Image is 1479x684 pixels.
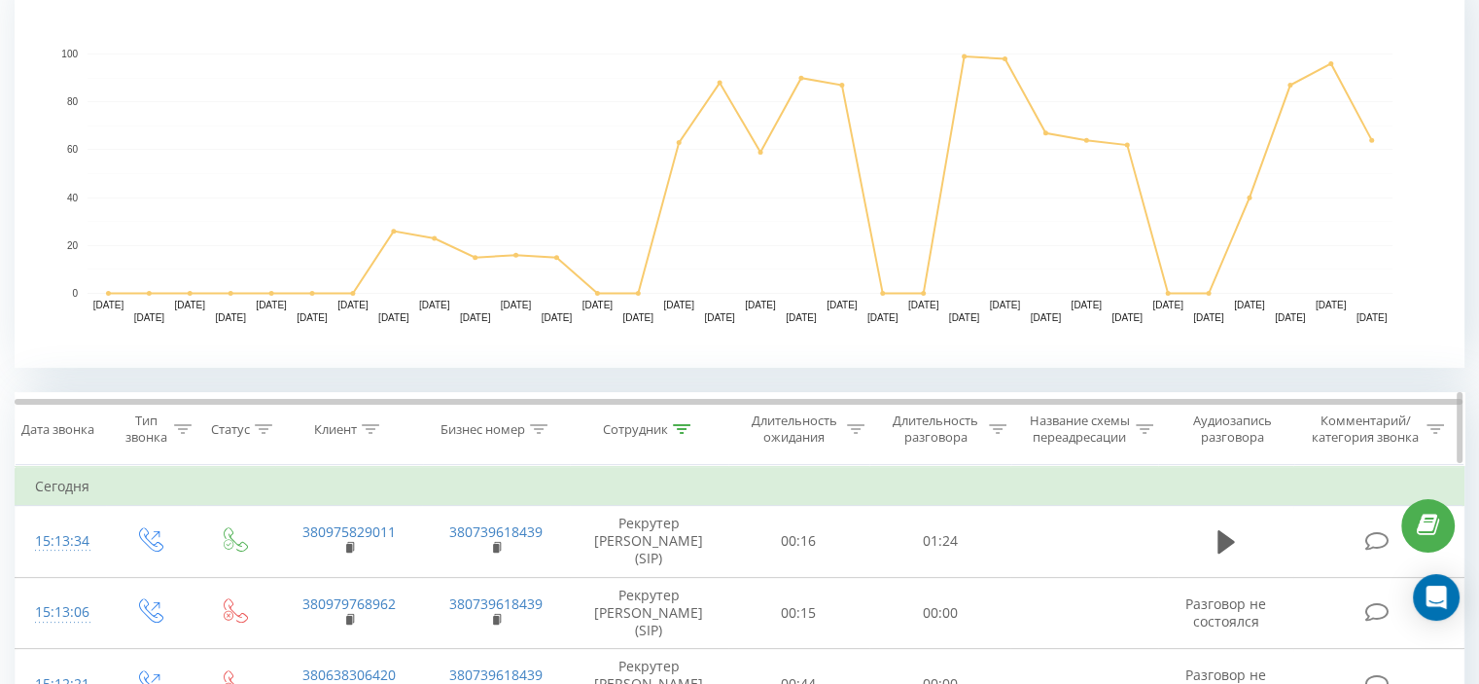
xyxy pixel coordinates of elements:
[1413,574,1460,621] div: Open Intercom Messenger
[746,413,843,446] div: Длительность ожидания
[123,413,168,446] div: Тип звонка
[1308,413,1422,446] div: Комментарий/категория звонка
[501,300,532,310] text: [DATE]
[67,96,79,107] text: 80
[67,145,79,156] text: 60
[67,193,79,203] text: 40
[869,506,1010,578] td: 01:24
[663,300,694,310] text: [DATE]
[1029,413,1131,446] div: Название схемы переадресации
[302,594,396,613] a: 380979768962
[337,300,369,310] text: [DATE]
[570,577,728,649] td: Рекрутер [PERSON_NAME] (SIP)
[1234,300,1265,310] text: [DATE]
[93,300,124,310] text: [DATE]
[745,300,776,310] text: [DATE]
[297,312,328,323] text: [DATE]
[570,506,728,578] td: Рекрутер [PERSON_NAME] (SIP)
[1111,312,1143,323] text: [DATE]
[1071,300,1102,310] text: [DATE]
[1356,312,1388,323] text: [DATE]
[21,421,94,438] div: Дата звонка
[867,312,898,323] text: [DATE]
[827,300,858,310] text: [DATE]
[460,312,491,323] text: [DATE]
[887,413,984,446] div: Длительность разговора
[314,421,357,438] div: Клиент
[211,421,250,438] div: Статус
[16,467,1464,506] td: Сегодня
[949,312,980,323] text: [DATE]
[786,312,817,323] text: [DATE]
[419,300,450,310] text: [DATE]
[603,421,668,438] div: Сотрудник
[1193,312,1224,323] text: [DATE]
[67,240,79,251] text: 20
[35,594,87,631] div: 15:13:06
[175,300,206,310] text: [DATE]
[449,594,543,613] a: 380739618439
[302,522,396,541] a: 380975829011
[622,312,653,323] text: [DATE]
[542,312,573,323] text: [DATE]
[1176,413,1289,446] div: Аудиозапись разговора
[1275,312,1306,323] text: [DATE]
[869,577,1010,649] td: 00:00
[72,288,78,299] text: 0
[61,49,78,59] text: 100
[449,522,543,541] a: 380739618439
[35,522,87,560] div: 15:13:34
[728,506,869,578] td: 00:16
[449,666,543,684] a: 380739618439
[302,666,396,684] a: 380638306420
[1316,300,1347,310] text: [DATE]
[990,300,1021,310] text: [DATE]
[1031,312,1062,323] text: [DATE]
[256,300,287,310] text: [DATE]
[215,312,246,323] text: [DATE]
[582,300,614,310] text: [DATE]
[1185,594,1266,630] span: Разговор не состоялся
[134,312,165,323] text: [DATE]
[1152,300,1183,310] text: [DATE]
[728,577,869,649] td: 00:15
[908,300,939,310] text: [DATE]
[440,421,525,438] div: Бизнес номер
[378,312,409,323] text: [DATE]
[704,312,735,323] text: [DATE]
